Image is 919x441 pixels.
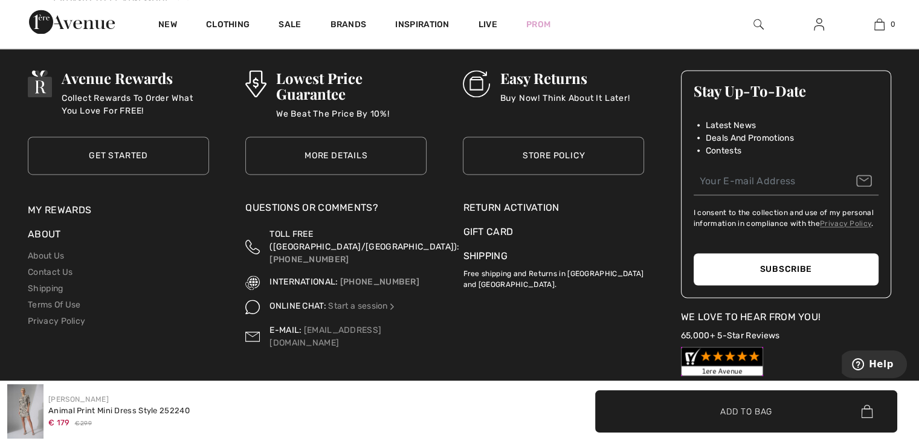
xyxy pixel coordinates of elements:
a: Brands [331,19,367,32]
img: My Bag [874,17,885,31]
a: Clothing [206,19,250,32]
button: Add to Bag [595,390,897,433]
img: Online Chat [245,300,260,314]
a: Return Activation [463,201,644,215]
span: INTERNATIONAL: [269,277,338,287]
a: Terms Of Use [28,300,81,310]
a: My Rewards [28,204,91,216]
a: Live [479,18,497,31]
h3: Stay Up-To-Date [694,83,879,98]
a: Start a session [328,301,396,311]
p: Free shipping and Returns in [GEOGRAPHIC_DATA] and [GEOGRAPHIC_DATA]. [463,263,644,290]
img: 1ère Avenue [29,10,115,34]
a: Shipping [28,283,63,294]
a: [EMAIL_ADDRESS][DOMAIN_NAME] [269,325,381,348]
a: More Details [245,137,427,175]
a: Gift Card [463,225,644,239]
a: Prom [526,18,550,31]
img: Online Chat [388,302,396,311]
div: About [28,227,209,248]
a: [PHONE_NUMBER] [269,254,349,265]
img: search the website [753,17,764,31]
span: Add to Bag [720,405,772,417]
img: Bag.svg [861,405,872,418]
div: Animal Print Mini Dress Style 252240 [48,405,190,417]
span: ONLINE CHAT: [269,301,326,311]
span: E-MAIL: [269,325,301,335]
span: TOLL FREE ([GEOGRAPHIC_DATA]/[GEOGRAPHIC_DATA]): [269,229,459,252]
button: Subscribe [694,253,879,285]
a: [PHONE_NUMBER] [340,277,419,287]
img: Animal Print Mini Dress Style 252240 [7,384,44,439]
img: Easy Returns [463,70,490,97]
span: 0 [891,19,895,30]
p: Collect Rewards To Order What You Love For FREE! [62,92,209,116]
iframe: Opens a widget where you can find more information [842,350,907,381]
span: € 179 [48,418,70,427]
img: Toll Free (Canada/US) [245,228,260,266]
img: Customer Reviews [681,347,763,376]
h3: Avenue Rewards [62,70,209,86]
p: Buy Now! Think About It Later! [500,92,630,116]
a: Get Started [28,137,209,175]
div: Questions or Comments? [245,201,427,221]
a: [PERSON_NAME] [48,395,109,404]
a: 65,000+ 5-Star Reviews [681,330,780,341]
a: 0 [850,17,909,31]
img: Lowest Price Guarantee [245,70,266,97]
h3: Easy Returns [500,70,630,86]
input: Your E-mail Address [694,168,879,195]
label: I consent to the collection and use of my personal information in compliance with the . [694,207,879,229]
img: Contact us [245,324,260,349]
span: Latest News [706,119,756,132]
img: Avenue Rewards [28,70,52,97]
span: Deals And Promotions [706,132,794,144]
a: Privacy Policy [820,219,871,228]
a: Privacy Policy [28,316,85,326]
span: Inspiration [395,19,449,32]
a: Sign In [804,17,834,32]
a: Sale [279,19,301,32]
a: Store Policy [463,137,644,175]
a: About Us [28,251,64,261]
a: Shipping [463,250,507,262]
div: We Love To Hear From You! [681,310,891,324]
img: My Info [814,17,824,31]
p: We Beat The Price By 10%! [276,108,427,132]
a: New [158,19,177,32]
span: € 299 [75,419,92,428]
a: Contact Us [28,267,73,277]
h3: Lowest Price Guarantee [276,70,427,101]
span: Contests [706,144,741,157]
img: International [245,275,260,290]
